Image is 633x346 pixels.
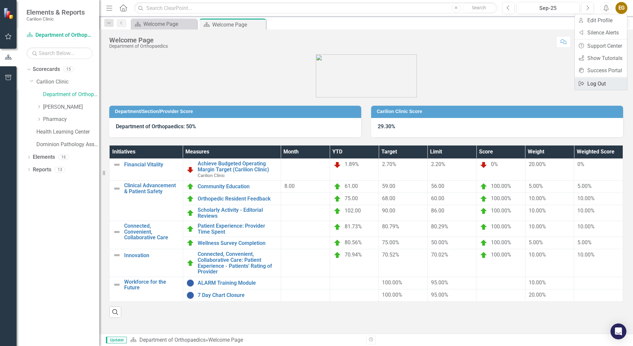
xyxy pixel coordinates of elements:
[186,209,194,217] img: On Target
[113,251,121,259] img: Not Defined
[529,279,546,286] span: 10.00%
[124,279,179,291] a: Workforce for the Future
[577,252,595,258] span: 10.00%
[124,162,179,168] a: Financial Vitality
[113,228,121,236] img: Not Defined
[529,161,546,167] span: 20.00%
[55,167,65,172] div: 13
[186,166,194,174] img: Below Plan
[345,161,359,167] span: 1.89%
[577,183,592,189] span: 5.00%
[382,252,399,258] span: 70.52%
[431,292,448,298] span: 95.00%
[130,336,361,344] div: »
[382,161,396,167] span: 2.70%
[198,240,277,246] a: Wellness Survey Completion
[63,67,74,72] div: 15
[183,159,281,181] td: Double-Click to Edit Right Click for Context Menu
[519,4,577,12] div: Sep-25
[382,279,402,286] span: 100.00%
[480,207,488,215] img: On Target
[378,123,395,130] strong: 29.30%
[183,277,281,289] td: Double-Click to Edit Right Click for Context Menu
[491,161,498,167] span: 0%
[431,239,448,246] span: 50.00%
[26,47,93,59] input: Search Below...
[183,237,281,249] td: Double-Click to Edit Right Click for Context Menu
[333,161,341,169] img: Below Plan
[577,195,595,202] span: 10.00%
[491,223,511,230] span: 100.00%
[134,2,497,14] input: Search ClearPoint...
[198,251,277,274] a: Connected, Convenient, Collaborative Care: Patient Experience - Patients' Rating of Provider
[198,292,277,298] a: 7 Day Chart Closure
[491,252,511,258] span: 100.00%
[431,207,444,214] span: 86.00
[345,223,362,230] span: 81.73%
[431,161,445,167] span: 2.20%
[491,207,511,214] span: 100.00%
[36,128,99,136] a: Health Learning Center
[472,5,486,10] span: Search
[186,195,194,203] img: On Target
[575,52,627,64] a: Show Tutorials
[198,223,277,235] a: Patient Experience: Provider Time Spent
[516,2,580,14] button: Sep-25
[529,239,543,246] span: 5.00%
[333,195,341,203] img: On Target
[198,161,277,172] a: Achieve Budgeted Operating Margin Target (Carilion Clinic)
[115,109,358,114] h3: Department/Section/Provider Score
[183,249,281,277] td: Double-Click to Edit Right Click for Context Menu
[109,44,168,49] div: Department of Orthopaedics
[183,221,281,237] td: Double-Click to Edit Right Click for Context Menu
[116,123,196,130] strong: Department of Orthopaedics: 50%
[124,223,179,241] a: Connected, Convenient, Collaborative Care
[106,337,127,343] span: Updater
[186,183,194,191] img: On Target
[480,251,488,259] img: On Target
[186,239,194,247] img: On Target
[198,280,277,286] a: ALARM Training Module
[43,91,99,98] a: Department of Orthopaedics
[36,78,99,86] a: Carilion Clinic
[529,292,546,298] span: 20.00%
[615,2,627,14] button: EG
[3,8,15,19] img: ClearPoint Strategy
[198,184,277,190] a: Community Education
[33,66,60,73] a: Scorecards
[58,154,69,160] div: 16
[186,291,194,299] img: No Information
[480,183,488,191] img: On Target
[575,64,627,77] a: Success Portal
[124,183,179,194] a: Clinical Advancement & Patient Safety
[113,185,121,193] img: Not Defined
[36,141,99,148] a: Dominion Pathology Associates
[529,223,546,230] span: 10.00%
[186,279,194,287] img: No Information
[529,183,543,189] span: 5.00%
[26,31,93,39] a: Department of Orthopaedics
[575,40,627,52] a: Support Center
[33,166,51,174] a: Reports
[43,116,99,123] a: Pharmacy
[577,161,584,167] span: 0%
[183,289,281,301] td: Double-Click to Edit Right Click for Context Menu
[110,277,183,301] td: Double-Click to Edit Right Click for Context Menu
[284,183,295,189] span: 8.00
[43,103,99,111] a: [PERSON_NAME]
[124,253,179,259] a: Innovation
[110,249,183,277] td: Double-Click to Edit Right Click for Context Menu
[382,292,402,298] span: 100.00%
[575,78,627,90] a: Log Out
[186,259,194,267] img: On Target
[577,239,592,246] span: 5.00%
[139,337,206,343] a: Department of Orthopaedics
[183,193,281,205] td: Double-Click to Edit Right Click for Context Menu
[480,195,488,203] img: On Target
[575,27,627,39] a: Silence Alerts
[316,54,417,97] img: carilion%20clinic%20logo%202.0.png
[491,183,511,189] span: 100.00%
[345,240,362,246] span: 80.56%
[110,181,183,221] td: Double-Click to Edit Right Click for Context Menu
